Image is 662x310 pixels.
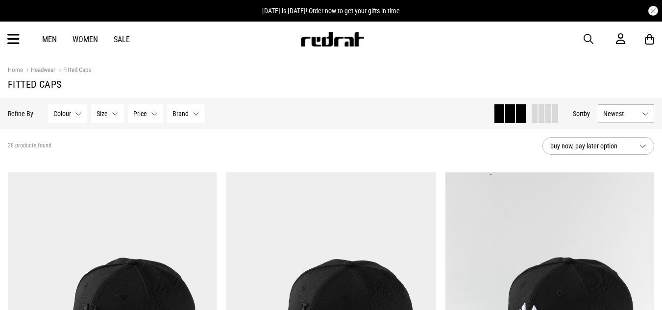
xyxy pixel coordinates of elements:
button: Colour [48,104,87,123]
a: Women [73,35,98,44]
h1: Fitted Caps [8,78,654,90]
span: by [584,110,590,118]
button: Newest [598,104,654,123]
span: 38 products found [8,142,51,150]
button: Price [128,104,163,123]
span: Colour [53,110,71,118]
span: [DATE] is [DATE]! Order now to get your gifts in time [262,7,400,15]
span: Size [97,110,108,118]
a: Men [42,35,57,44]
a: Fitted Caps [55,66,91,75]
button: Brand [167,104,205,123]
a: Home [8,66,23,73]
img: Redrat logo [300,32,365,47]
span: buy now, pay later option [550,140,632,152]
span: Newest [603,110,638,118]
button: buy now, pay later option [542,137,654,155]
p: Refine By [8,110,33,118]
a: Headwear [23,66,55,75]
button: Sortby [573,108,590,119]
span: Price [133,110,147,118]
button: Size [91,104,124,123]
a: Sale [114,35,130,44]
span: Brand [172,110,189,118]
